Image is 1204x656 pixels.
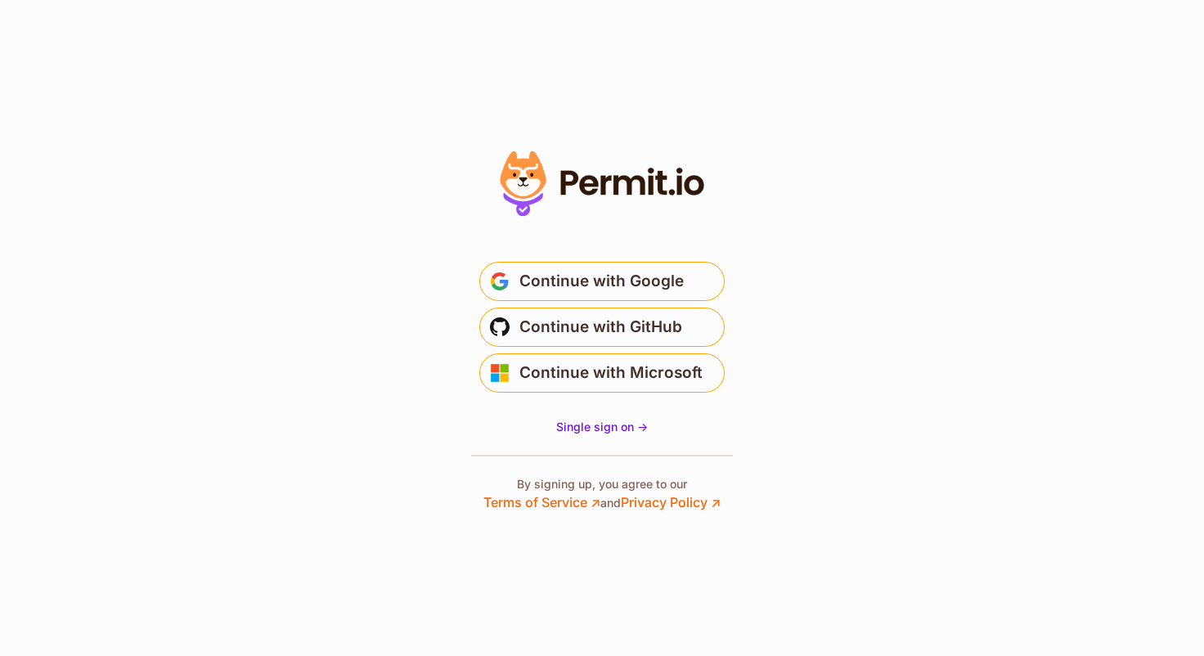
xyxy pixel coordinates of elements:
[519,314,682,340] span: Continue with GitHub
[556,420,648,434] span: Single sign on ->
[556,419,648,435] a: Single sign on ->
[519,268,684,294] span: Continue with Google
[519,360,703,386] span: Continue with Microsoft
[483,494,600,510] a: Terms of Service ↗
[621,494,721,510] a: Privacy Policy ↗
[479,308,725,347] button: Continue with GitHub
[479,353,725,393] button: Continue with Microsoft
[483,476,721,512] p: By signing up, you agree to our and
[479,262,725,301] button: Continue with Google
